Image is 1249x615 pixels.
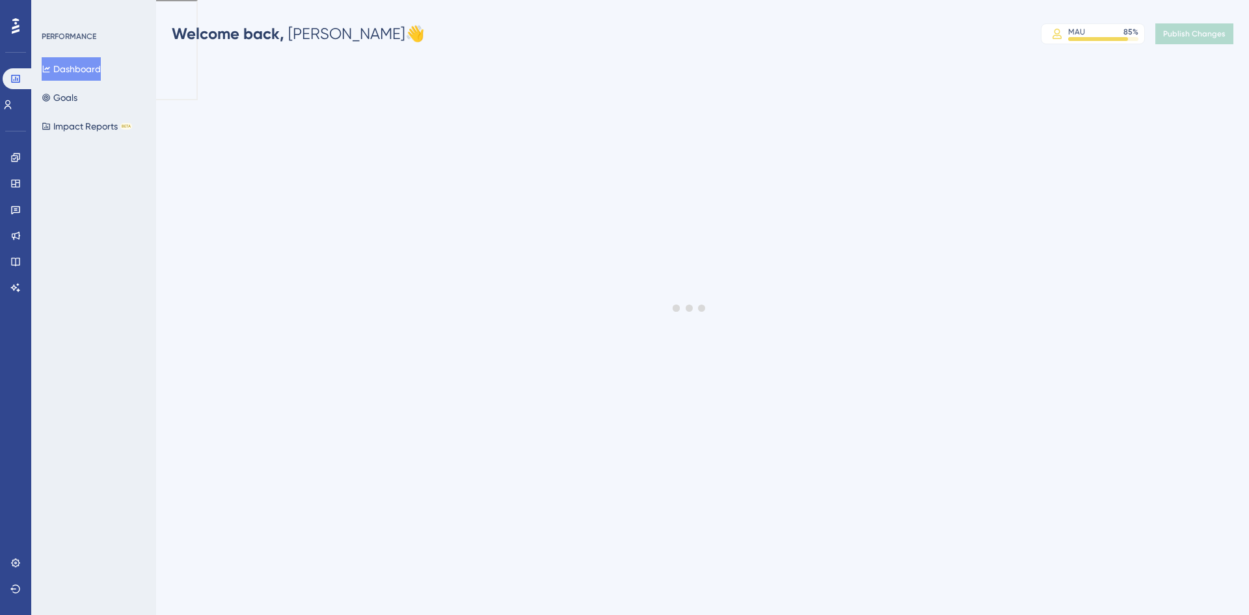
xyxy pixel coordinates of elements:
div: MAU [1068,27,1085,37]
button: Dashboard [42,57,101,81]
div: PERFORMANCE [42,31,96,42]
div: 85 % [1123,27,1138,37]
span: Publish Changes [1163,29,1226,39]
div: [PERSON_NAME] 👋 [172,23,425,44]
span: Welcome back, [172,24,284,43]
div: BETA [120,123,132,130]
button: Impact ReportsBETA [42,115,132,138]
button: Publish Changes [1155,23,1233,44]
button: Goals [42,86,77,109]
